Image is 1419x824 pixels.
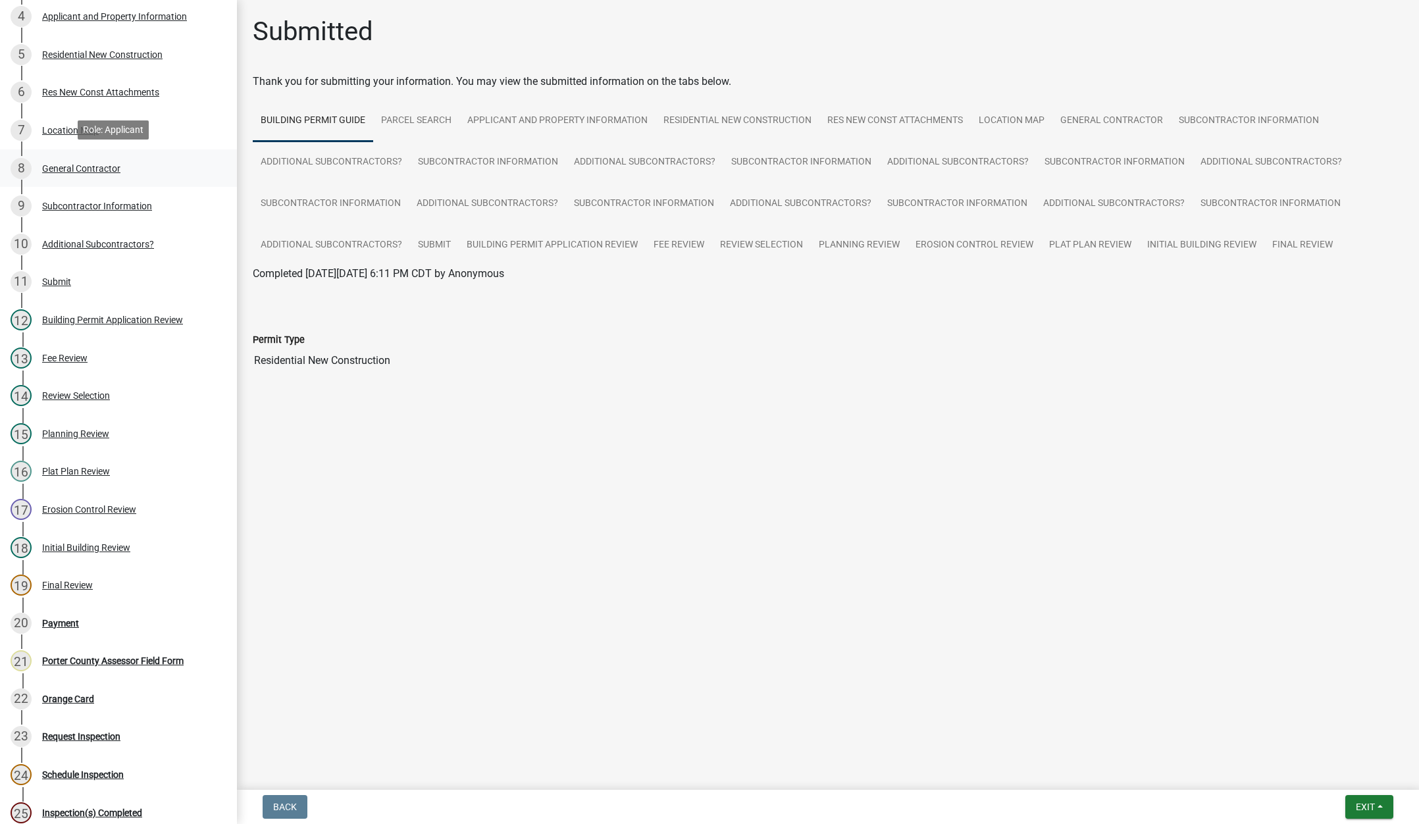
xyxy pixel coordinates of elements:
div: 11 [11,271,32,292]
div: Orange Card [42,694,94,704]
div: 16 [11,461,32,482]
div: 22 [11,688,32,709]
a: General Contractor [1052,100,1171,142]
a: Building Permit Application Review [459,224,646,267]
div: Initial Building Review [42,543,130,552]
a: Review Selection [712,224,811,267]
a: Residential New Construction [656,100,819,142]
div: 9 [11,195,32,217]
a: Building Permit Guide [253,100,373,142]
div: 7 [11,120,32,141]
a: Additional Subcontractors? [1193,142,1350,184]
div: Final Review [42,580,93,590]
a: Subcontractor Information [879,183,1035,225]
span: Exit [1356,802,1375,812]
a: Subcontractor Information [410,142,566,184]
a: Submit [410,224,459,267]
div: Submit [42,277,71,286]
a: Planning Review [811,224,908,267]
a: Applicant and Property Information [459,100,656,142]
a: Additional Subcontractors? [879,142,1037,184]
div: 10 [11,234,32,255]
div: Thank you for submitting your information. You may view the submitted information on the tabs below. [253,74,1403,90]
div: Additional Subcontractors? [42,240,154,249]
div: Applicant and Property Information [42,12,187,21]
div: 20 [11,613,32,634]
a: Additional Subcontractors? [409,183,566,225]
div: Residential New Construction [42,50,163,59]
button: Back [263,795,307,819]
div: Res New Const Attachments [42,88,159,97]
div: 18 [11,537,32,558]
div: 12 [11,309,32,330]
h1: Submitted [253,16,373,47]
a: Additional Subcontractors? [253,224,410,267]
div: Schedule Inspection [42,770,124,779]
div: 21 [11,650,32,671]
a: Erosion Control Review [908,224,1041,267]
div: Fee Review [42,353,88,363]
a: Additional Subcontractors? [722,183,879,225]
div: General Contractor [42,164,120,173]
div: Building Permit Application Review [42,315,183,324]
div: 23 [11,726,32,747]
div: Plat Plan Review [42,467,110,476]
div: 17 [11,499,32,520]
div: Payment [42,619,79,628]
span: Back [273,802,297,812]
a: Additional Subcontractors? [1035,183,1193,225]
label: Permit Type [253,336,305,345]
div: Role: Applicant [78,120,149,140]
div: 24 [11,764,32,785]
a: Subcontractor Information [1193,183,1349,225]
div: 14 [11,385,32,406]
div: 25 [11,802,32,823]
div: 13 [11,348,32,369]
a: Final Review [1264,224,1341,267]
span: Completed [DATE][DATE] 6:11 PM CDT by Anonymous [253,267,504,280]
a: Plat Plan Review [1041,224,1139,267]
a: Additional Subcontractors? [253,142,410,184]
a: Subcontractor Information [253,183,409,225]
div: 19 [11,575,32,596]
div: Planning Review [42,429,109,438]
div: 8 [11,158,32,179]
a: Parcel search [373,100,459,142]
div: 15 [11,423,32,444]
div: 5 [11,44,32,65]
div: Request Inspection [42,732,120,741]
div: 4 [11,6,32,27]
div: Inspection(s) Completed [42,808,142,817]
div: Subcontractor Information [42,201,152,211]
div: Review Selection [42,391,110,400]
a: Location Map [971,100,1052,142]
a: Additional Subcontractors? [566,142,723,184]
a: Subcontractor Information [1171,100,1327,142]
a: Res New Const Attachments [819,100,971,142]
button: Exit [1345,795,1393,819]
div: Location Map [42,126,99,135]
a: Subcontractor Information [566,183,722,225]
a: Subcontractor Information [1037,142,1193,184]
div: Porter County Assessor Field Form [42,656,184,665]
div: 6 [11,82,32,103]
div: Erosion Control Review [42,505,136,514]
a: Initial Building Review [1139,224,1264,267]
a: Subcontractor Information [723,142,879,184]
a: Fee Review [646,224,712,267]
